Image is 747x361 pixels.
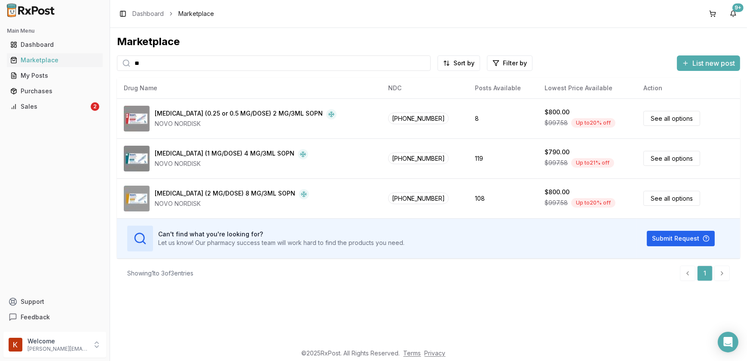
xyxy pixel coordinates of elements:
[468,138,538,178] td: 119
[3,69,106,83] button: My Posts
[3,100,106,113] button: Sales2
[404,349,421,357] a: Terms
[155,119,337,128] div: NOVO NORDISK
[677,60,740,68] a: List new post
[571,118,615,128] div: Up to 20 % off
[7,99,103,114] a: Sales2
[3,84,106,98] button: Purchases
[487,55,533,71] button: Filter by
[503,59,527,67] span: Filter by
[538,78,637,98] th: Lowest Price Available
[3,38,106,52] button: Dashboard
[127,269,193,278] div: Showing 1 to 3 of 3 entries
[7,28,103,34] h2: Main Menu
[3,53,106,67] button: Marketplace
[3,309,106,325] button: Feedback
[10,56,99,64] div: Marketplace
[643,151,700,166] a: See all options
[10,102,89,111] div: Sales
[158,239,404,247] p: Let us know! Our pharmacy success team will work hard to find the products you need.
[155,109,323,119] div: [MEDICAL_DATA] (0.25 or 0.5 MG/DOSE) 2 MG/3ML SOPN
[545,159,568,167] span: $997.58
[647,231,715,246] button: Submit Request
[155,149,294,159] div: [MEDICAL_DATA] (1 MG/DOSE) 4 MG/3ML SOPN
[178,9,214,18] span: Marketplace
[718,332,738,352] div: Open Intercom Messenger
[468,98,538,138] td: 8
[10,71,99,80] div: My Posts
[425,349,446,357] a: Privacy
[677,55,740,71] button: List new post
[438,55,480,71] button: Sort by
[158,230,404,239] h3: Can't find what you're looking for?
[21,313,50,321] span: Feedback
[545,188,569,196] div: $800.00
[7,37,103,52] a: Dashboard
[453,59,475,67] span: Sort by
[726,7,740,21] button: 9+
[132,9,214,18] nav: breadcrumb
[697,266,713,281] a: 1
[680,266,730,281] nav: pagination
[643,111,700,126] a: See all options
[545,119,568,127] span: $997.58
[155,199,309,208] div: NOVO NORDISK
[7,52,103,68] a: Marketplace
[10,40,99,49] div: Dashboard
[155,189,295,199] div: [MEDICAL_DATA] (2 MG/DOSE) 8 MG/3ML SOPN
[117,35,740,49] div: Marketplace
[571,198,615,208] div: Up to 20 % off
[124,106,150,132] img: Ozempic (0.25 or 0.5 MG/DOSE) 2 MG/3ML SOPN
[468,78,538,98] th: Posts Available
[7,83,103,99] a: Purchases
[10,87,99,95] div: Purchases
[91,102,99,111] div: 2
[643,191,700,206] a: See all options
[124,146,150,171] img: Ozempic (1 MG/DOSE) 4 MG/3ML SOPN
[28,346,87,352] p: [PERSON_NAME][EMAIL_ADDRESS][DOMAIN_NAME]
[381,78,468,98] th: NDC
[124,186,150,211] img: Ozempic (2 MG/DOSE) 8 MG/3ML SOPN
[468,178,538,218] td: 108
[7,68,103,83] a: My Posts
[117,78,381,98] th: Drug Name
[3,3,58,17] img: RxPost Logo
[692,58,735,68] span: List new post
[388,153,449,164] span: [PHONE_NUMBER]
[545,199,568,207] span: $997.58
[545,108,569,116] div: $800.00
[28,337,87,346] p: Welcome
[637,78,740,98] th: Action
[3,294,106,309] button: Support
[388,113,449,124] span: [PHONE_NUMBER]
[9,338,22,352] img: User avatar
[388,193,449,204] span: [PHONE_NUMBER]
[545,148,569,156] div: $790.00
[155,159,308,168] div: NOVO NORDISK
[571,158,614,168] div: Up to 21 % off
[732,3,744,12] div: 9+
[132,9,164,18] a: Dashboard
